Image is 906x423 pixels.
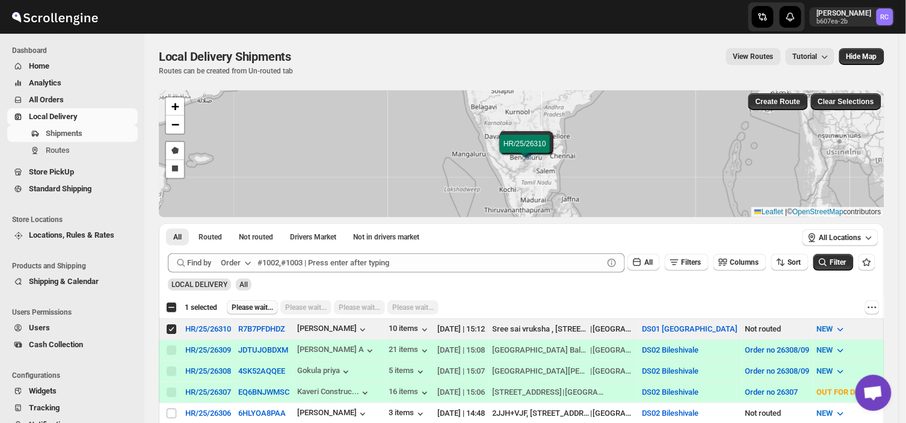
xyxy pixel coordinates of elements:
span: NEW [817,324,833,333]
span: 1 selected [185,303,217,312]
input: #1002,#1003 | Press enter after typing [257,253,603,273]
button: Routes [7,142,138,159]
button: R7B7PFDHDZ [238,324,285,333]
button: [PERSON_NAME] [297,324,369,336]
div: | [493,365,635,377]
span: | [786,208,787,216]
button: Create Route [748,93,808,110]
div: Order [221,257,241,269]
div: | [493,344,635,356]
span: All Orders [29,95,64,104]
span: OUT FOR DELIVERY [817,387,886,397]
img: Marker [519,143,537,156]
div: [GEOGRAPHIC_DATA] [565,386,608,398]
button: HR/25/26306 [185,409,231,418]
button: [PERSON_NAME] A [297,345,376,357]
span: Rahul Chopra [877,8,893,25]
div: HR/25/26308 [185,366,231,375]
span: Store Locations [12,215,138,224]
span: Routed [199,232,222,242]
span: Locations, Rules & Rates [29,230,114,239]
span: Cash Collection [29,340,83,349]
a: Zoom out [166,116,184,134]
span: Analytics [29,78,61,87]
span: Filters [682,258,701,267]
button: Shipping & Calendar [7,273,138,290]
button: DS02 Bileshivale [643,366,699,375]
button: Widgets [7,383,138,400]
p: b607ea-2b [817,18,872,25]
span: + [171,99,179,114]
button: NEW [810,341,854,360]
div: 2JJH+VJF, [STREET_ADDRESS] [493,407,590,419]
img: Marker [518,146,536,159]
div: [DATE] | 15:06 [438,386,485,398]
button: Order no 26308/09 [745,366,810,375]
span: View Routes [733,52,774,61]
span: Routes [46,146,70,155]
span: − [171,117,179,132]
img: Marker [517,143,535,156]
span: Drivers Market [290,232,336,242]
button: Columns [713,254,766,271]
button: Claimable [283,229,344,245]
div: 16 items [389,387,431,399]
span: Create Route [756,97,801,107]
img: ScrollEngine [10,2,100,32]
div: [GEOGRAPHIC_DATA] [593,407,635,419]
button: EQ6BNJWMSC [238,387,289,397]
div: HR/25/26310 [185,324,231,333]
button: 10 items [389,324,431,336]
button: Shipments [7,125,138,142]
a: Draw a polygon [166,142,184,160]
span: Shipping & Calendar [29,277,99,286]
div: | [493,407,635,419]
button: Analytics [7,75,138,91]
button: Sort [771,254,809,271]
button: DS02 Bileshivale [643,345,699,354]
button: Tutorial [786,48,834,65]
a: Leaflet [754,208,783,216]
button: [PERSON_NAME] [297,408,369,420]
div: [GEOGRAPHIC_DATA] [593,323,635,335]
div: HR/25/26307 [185,387,231,397]
button: NEW [810,362,854,381]
button: view route [726,48,781,65]
button: All Locations [803,229,878,246]
span: Products and Shipping [12,261,138,271]
div: [STREET_ADDRESS] [493,386,562,398]
p: [PERSON_NAME] [817,8,872,18]
div: Kaveri Construc... [297,387,359,396]
p: Routes can be created from Un-routed tab [159,66,296,76]
div: HR/25/26309 [185,345,231,354]
button: 3 items [389,408,427,420]
button: DS02 Bileshivale [643,387,699,397]
button: Cash Collection [7,336,138,353]
span: Users Permissions [12,307,138,317]
button: NEW [810,404,854,423]
span: Local Delivery [29,112,78,121]
span: All [173,232,182,242]
div: [GEOGRAPHIC_DATA][PERSON_NAME], [PERSON_NAME][GEOGRAPHIC_DATA] [493,365,590,377]
span: Dashboard [12,46,138,55]
text: RC [881,13,889,21]
div: [GEOGRAPHIC_DATA] Balaji Layout Horamavu [493,344,590,356]
button: All Orders [7,91,138,108]
span: Filter [830,258,846,267]
button: Tracking [7,400,138,416]
button: Locations, Rules & Rates [7,227,138,244]
button: Gokula priya [297,366,352,378]
button: All [166,229,189,245]
span: Not routed [239,232,273,242]
span: Standard Shipping [29,184,91,193]
span: NEW [817,366,833,375]
span: Hide Map [846,52,877,61]
span: Store PickUp [29,167,74,176]
a: Zoom in [166,97,184,116]
span: Users [29,323,50,332]
span: Columns [730,258,759,267]
span: Shipments [46,129,82,138]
